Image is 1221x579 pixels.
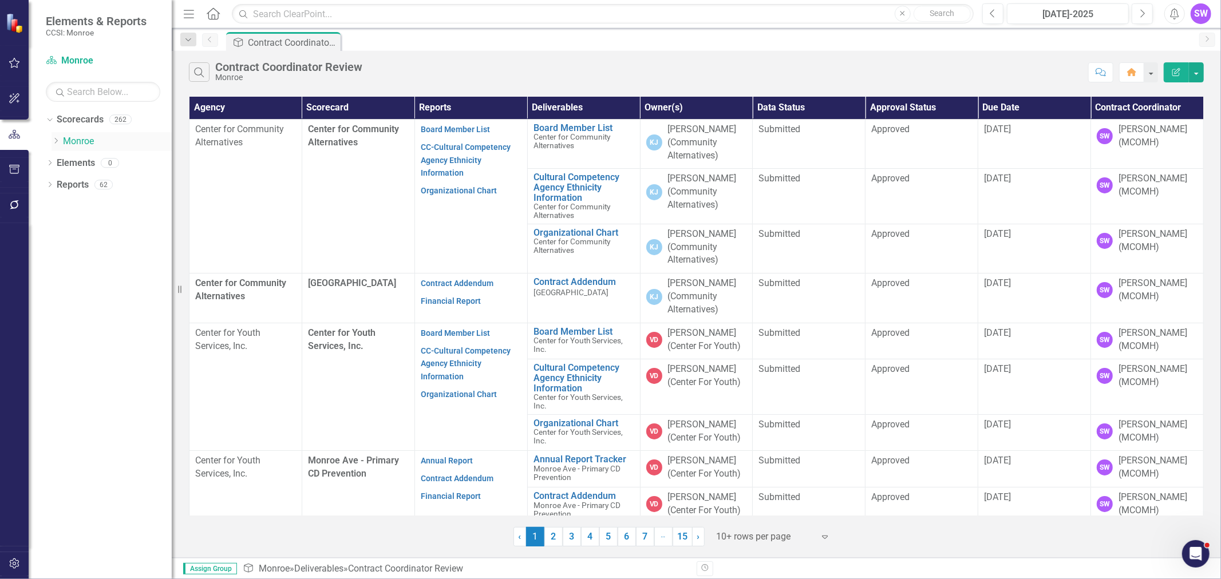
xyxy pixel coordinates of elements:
span: Submitted [758,491,800,502]
td: Double-Click to Edit [753,487,866,524]
span: Center for Community Alternatives [534,202,610,220]
span: [DATE] [984,491,1011,502]
div: [PERSON_NAME] (Community Alternatives) [668,277,747,316]
span: [DATE] [984,327,1011,338]
div: [DATE]-2025 [1011,7,1125,21]
td: Double-Click to Edit [753,273,866,323]
span: Monroe Ave - Primary CD Prevention [534,464,621,482]
div: SW [1097,177,1113,193]
span: Approved [871,277,910,288]
span: Center for Youth Services, Inc. [308,327,376,351]
td: Double-Click to Edit [1091,119,1204,169]
td: Double-Click to Edit [414,119,527,273]
div: [PERSON_NAME] (MCOMH) [1119,327,1198,353]
div: [PERSON_NAME] (MCOMH) [1119,491,1198,517]
td: Double-Click to Edit [640,487,753,524]
td: Double-Click to Edit [414,273,527,323]
div: [PERSON_NAME] (Community Alternatives) [668,123,747,162]
span: Approved [871,491,910,502]
input: Search ClearPoint... [232,4,974,24]
td: Double-Click to Edit [866,224,978,273]
div: KJ [646,239,662,255]
span: Submitted [758,124,800,134]
img: ClearPoint Strategy [6,13,26,33]
td: Double-Click to Edit [1091,169,1204,224]
span: Approved [871,419,910,430]
span: Elements & Reports [46,14,147,28]
a: Cultural Competency Agency Ethnicity Information [534,363,634,393]
div: [PERSON_NAME] (Center For Youth) [668,454,747,481]
a: Cultural Competency Agency Ethnicity Information [534,172,634,203]
td: Double-Click to Edit [866,169,978,224]
a: Reports [57,179,89,192]
button: [DATE]-2025 [1007,3,1129,24]
div: [PERSON_NAME] (MCOMH) [1119,277,1198,303]
div: VD [646,423,662,439]
span: Center for Community Alternatives [308,124,399,148]
a: Board Member List [421,328,490,338]
div: [PERSON_NAME] (MCOMH) [1119,172,1198,199]
span: Center for Community Alternatives [534,237,610,255]
div: [PERSON_NAME] (Center For Youth) [668,418,747,445]
a: Deliverables [294,563,343,574]
span: Submitted [758,419,800,430]
div: 0 [101,158,119,168]
button: SW [1191,3,1211,24]
a: Annual Report Tracker [534,454,634,465]
p: Center for Youth Services, Inc. [195,454,296,481]
span: › [697,531,700,542]
span: Approved [871,455,910,466]
a: Organizational Chart [421,390,497,399]
td: Double-Click to Edit [189,273,302,323]
td: Double-Click to Edit [753,451,866,487]
span: Monroe Ave - Primary CD Prevention [308,455,399,479]
td: Double-Click to Edit Right Click for Context Menu [527,323,640,359]
td: Double-Click to Edit [640,451,753,487]
span: Search [930,9,954,18]
span: Monroe Ave - Primary CD Prevention [534,501,621,518]
td: Double-Click to Edit Right Click for Context Menu [527,359,640,414]
a: Monroe [63,135,172,148]
span: Submitted [758,173,800,184]
td: Double-Click to Edit [414,323,527,451]
td: Double-Click to Edit [978,323,1091,359]
td: Double-Click to Edit [189,323,302,451]
td: Double-Click to Edit Right Click for Context Menu [527,169,640,224]
div: VD [646,332,662,348]
span: Assign Group [183,563,237,574]
div: VD [646,368,662,384]
a: Contract Addendum [534,277,634,287]
td: Double-Click to Edit [414,451,527,524]
td: Double-Click to Edit [640,224,753,273]
span: [DATE] [984,173,1011,184]
a: Contract Addendum [421,474,493,483]
span: Center for Youth Services, Inc. [534,336,623,354]
span: 1 [526,527,544,546]
div: VD [646,496,662,512]
span: Center for Youth Services, Inc. [534,427,623,445]
a: Organizational Chart [421,186,497,195]
a: 5 [599,527,618,546]
span: Submitted [758,228,800,239]
a: CC-Cultural Competency Agency Ethnicity Information [421,346,511,382]
span: [DATE] [984,455,1011,466]
td: Double-Click to Edit [753,323,866,359]
div: [PERSON_NAME] (Community Alternatives) [668,228,747,267]
td: Double-Click to Edit [978,224,1091,273]
td: Double-Click to Edit [978,273,1091,323]
td: Double-Click to Edit [189,119,302,273]
td: Double-Click to Edit [978,359,1091,414]
iframe: Intercom live chat [1182,540,1210,568]
td: Double-Click to Edit [640,273,753,323]
span: Approved [871,124,910,134]
td: Double-Click to Edit Right Click for Context Menu [527,273,640,323]
div: [PERSON_NAME] (Community Alternatives) [668,172,747,212]
td: Double-Click to Edit [978,451,1091,487]
span: Approved [871,327,910,338]
span: Submitted [758,327,800,338]
td: Double-Click to Edit [1091,487,1204,524]
a: Board Member List [421,125,490,134]
td: Double-Click to Edit [978,487,1091,524]
a: Monroe [259,563,290,574]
